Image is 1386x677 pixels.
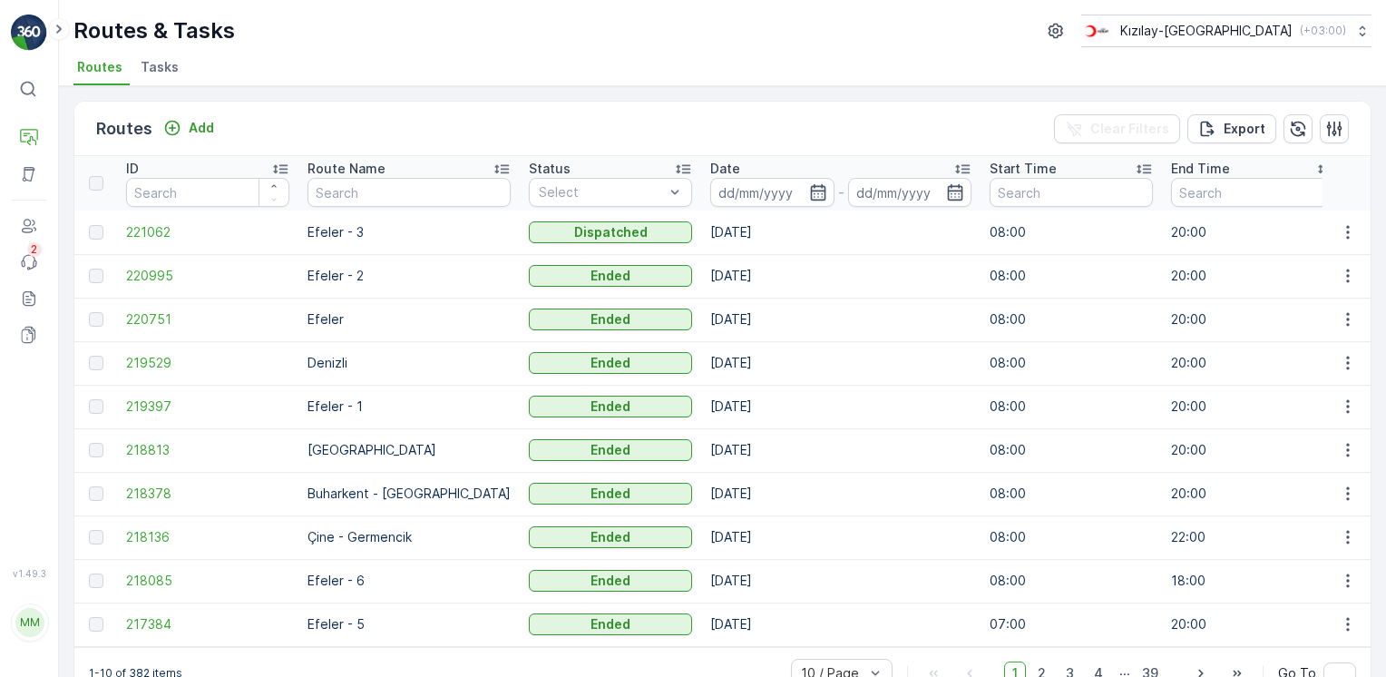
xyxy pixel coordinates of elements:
[591,528,630,546] p: Ended
[126,160,139,178] p: ID
[701,515,981,559] td: [DATE]
[298,472,520,515] td: Buharkent - [GEOGRAPHIC_DATA]
[701,603,981,646] td: [DATE]
[298,254,520,298] td: Efeler - 2
[126,485,289,503] a: 218378
[1300,24,1346,38] p: ( +03:00 )
[1081,21,1113,41] img: k%C4%B1z%C4%B1lay_D5CCths.png
[1187,114,1276,143] button: Export
[1162,298,1343,341] td: 20:00
[126,528,289,546] span: 218136
[529,439,692,461] button: Ended
[701,211,981,254] td: [DATE]
[126,397,289,416] a: 219397
[539,183,664,201] p: Select
[298,385,520,428] td: Efeler - 1
[89,356,103,370] div: Toggle Row Selected
[126,223,289,241] a: 221062
[77,58,122,76] span: Routes
[1081,15,1371,47] button: Kızılay-[GEOGRAPHIC_DATA](+03:00)
[591,267,630,285] p: Ended
[126,178,289,207] input: Search
[1162,211,1343,254] td: 20:00
[298,428,520,472] td: [GEOGRAPHIC_DATA]
[591,397,630,416] p: Ended
[15,608,44,637] div: MM
[529,160,571,178] p: Status
[89,486,103,501] div: Toggle Row Selected
[529,613,692,635] button: Ended
[529,483,692,505] button: Ended
[529,309,692,330] button: Ended
[89,269,103,283] div: Toggle Row Selected
[298,341,520,385] td: Denizli
[298,298,520,341] td: Efeler
[1162,385,1343,428] td: 20:00
[981,603,1162,646] td: 07:00
[31,242,38,257] p: 2
[298,603,520,646] td: Efeler - 5
[298,559,520,603] td: Efeler - 6
[126,572,289,590] a: 218085
[591,615,630,633] p: Ended
[701,341,981,385] td: [DATE]
[701,254,981,298] td: [DATE]
[591,572,630,590] p: Ended
[141,58,179,76] span: Tasks
[126,354,289,372] a: 219529
[990,178,1153,207] input: Search
[11,15,47,51] img: logo
[701,385,981,428] td: [DATE]
[701,298,981,341] td: [DATE]
[981,385,1162,428] td: 08:00
[529,352,692,374] button: Ended
[11,583,47,662] button: MM
[189,119,214,137] p: Add
[1162,603,1343,646] td: 20:00
[126,615,289,633] span: 217384
[529,265,692,287] button: Ended
[73,16,235,45] p: Routes & Tasks
[89,312,103,327] div: Toggle Row Selected
[89,225,103,240] div: Toggle Row Selected
[1162,559,1343,603] td: 18:00
[981,559,1162,603] td: 08:00
[126,310,289,329] a: 220751
[1162,515,1343,559] td: 22:00
[89,574,103,588] div: Toggle Row Selected
[1171,160,1230,178] p: End Time
[298,211,520,254] td: Efeler - 3
[1171,178,1334,207] input: Search
[981,341,1162,385] td: 08:00
[710,160,740,178] p: Date
[11,568,47,579] span: v 1.49.3
[126,267,289,285] a: 220995
[529,570,692,592] button: Ended
[710,178,835,207] input: dd/mm/yyyy
[701,428,981,472] td: [DATE]
[1162,254,1343,298] td: 20:00
[591,441,630,459] p: Ended
[838,182,844,203] p: -
[591,485,630,503] p: Ended
[1224,120,1265,138] p: Export
[981,428,1162,472] td: 08:00
[156,117,221,139] button: Add
[990,160,1057,178] p: Start Time
[981,472,1162,515] td: 08:00
[96,116,152,142] p: Routes
[574,223,648,241] p: Dispatched
[701,559,981,603] td: [DATE]
[591,310,630,329] p: Ended
[1162,472,1343,515] td: 20:00
[701,472,981,515] td: [DATE]
[981,211,1162,254] td: 08:00
[307,178,511,207] input: Search
[89,399,103,414] div: Toggle Row Selected
[848,178,972,207] input: dd/mm/yyyy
